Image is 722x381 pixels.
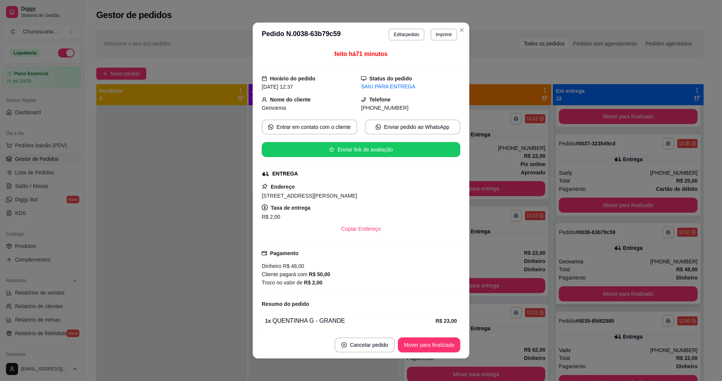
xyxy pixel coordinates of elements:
span: [STREET_ADDRESS][PERSON_NAME] [262,193,357,199]
strong: Horário do pedido [270,76,315,82]
span: whats-app [376,124,381,130]
strong: Status do pedido [369,76,412,82]
div: ENTREGA [272,170,298,178]
div: SAIU PARA ENTREGA [361,83,460,91]
strong: Taxa de entrega [271,205,311,211]
span: phone [361,97,366,102]
h3: Pedido N. 0038-63b79c59 [262,29,341,41]
strong: R$ 23,00 [435,318,457,324]
span: R$ 2,00 [262,214,280,220]
span: R$ 48,00 [281,263,304,269]
button: whats-appEntrar em contato com o cliente [262,119,357,135]
span: Geovanna [262,105,286,111]
span: whats-app [268,124,273,130]
span: [PHONE_NUMBER] [361,105,408,111]
strong: Pagamento [270,250,298,256]
span: close-circle [341,342,347,348]
div: QUENTINHA G - GRANDE [265,316,435,325]
span: feito há 71 minutos [334,51,387,57]
button: Close [456,24,468,36]
button: Copiar Endereço [335,221,387,236]
span: Cliente pagará com [262,271,309,277]
span: star [329,147,334,152]
strong: R$ 2,00 [304,280,322,286]
strong: Nome do cliente [270,97,311,103]
strong: Telefone [369,97,391,103]
span: dollar [262,204,268,210]
span: calendar [262,76,267,81]
button: starEnviar link de avaliação [262,142,460,157]
button: whats-appEnviar pedido ao WhatsApp [365,119,460,135]
button: Mover para finalizado [398,337,460,352]
span: Troco no valor de [262,280,304,286]
strong: 1 x [265,318,271,324]
span: Dinheiro [262,263,281,269]
span: desktop [361,76,366,81]
strong: Endereço [271,184,295,190]
button: close-circleCancelar pedido [335,337,395,352]
span: credit-card [262,251,267,256]
span: user [262,97,267,102]
span: pushpin [262,183,268,189]
span: [DATE] 12:37 [262,84,293,90]
strong: Resumo do pedido [262,301,309,307]
button: Imprimir [431,29,457,41]
strong: R$ 50,00 [309,271,330,277]
button: Editarpedido [388,29,424,41]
